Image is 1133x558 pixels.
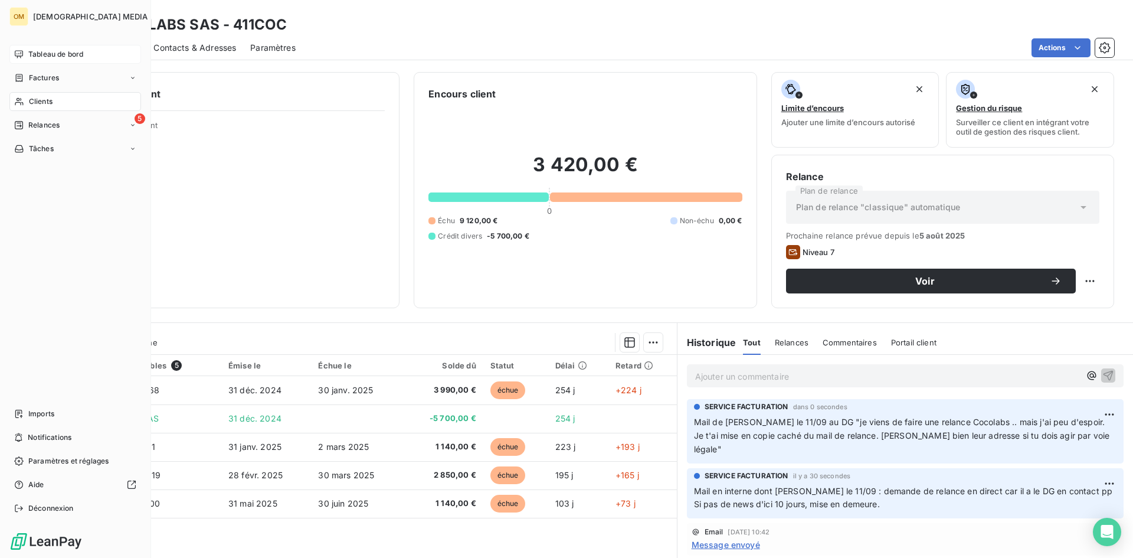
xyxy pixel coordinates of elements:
[793,472,851,479] span: il y a 30 secondes
[615,385,641,395] span: +224 j
[680,216,714,226] span: Non-échu
[946,72,1114,148] button: Gestion du risqueSurveiller ce client en intégrant votre outil de gestion des risques client.
[411,413,476,425] span: -5 700,00 €
[171,360,182,371] span: 5
[95,120,385,137] span: Propriétés Client
[28,432,71,443] span: Notifications
[228,470,283,480] span: 28 févr. 2025
[490,438,526,456] span: échue
[555,442,576,452] span: 223 j
[438,231,482,242] span: Crédit divers
[547,206,552,216] span: 0
[705,402,788,412] span: SERVICE FACTURATION
[555,361,601,370] div: Délai
[490,381,526,399] span: échue
[490,495,526,513] span: échue
[919,231,965,240] span: 5 août 2025
[728,528,769,536] span: [DATE] 10:42
[250,42,296,54] span: Paramètres
[615,470,639,480] span: +165 j
[615,498,636,508] span: +73 j
[1093,518,1121,546] div: Open Intercom Messenger
[28,49,83,60] span: Tableau de bord
[28,409,54,419] span: Imports
[823,338,877,347] span: Commentaires
[781,118,915,127] span: Ajouter une limite d’encours autorisé
[318,470,374,480] span: 30 mars 2025
[775,338,808,347] span: Relances
[781,103,844,113] span: Limite d’encours
[460,216,498,226] span: 9 120,00 €
[135,113,145,124] span: 5
[705,471,788,481] span: SERVICE FACTURATION
[428,153,742,188] h2: 3 420,00 €
[318,361,396,370] div: Échue le
[71,87,385,101] h6: Informations client
[490,466,526,484] span: échue
[956,103,1022,113] span: Gestion du risque
[705,528,723,536] span: Email
[9,532,83,551] img: Logo LeanPay
[800,276,1050,286] span: Voir
[228,361,304,370] div: Émise le
[28,479,44,490] span: Aide
[743,338,761,347] span: Tout
[615,442,640,452] span: +193 j
[891,338,936,347] span: Portail client
[28,503,74,514] span: Déconnexion
[692,539,760,551] span: Message envoyé
[411,441,476,453] span: 1 140,00 €
[411,498,476,510] span: 1 140,00 €
[786,231,1099,240] span: Prochaine relance prévue depuis le
[555,413,575,423] span: 254 j
[438,216,455,226] span: Échu
[318,498,368,508] span: 30 juin 2025
[33,12,148,21] span: [DEMOGRAPHIC_DATA] MEDIA
[104,14,287,35] h3: COCOLABS SAS - 411COC
[677,335,736,350] h6: Historique
[29,143,54,154] span: Tâches
[956,118,1104,136] span: Surveiller ce client en intégrant votre outil de gestion des risques client.
[318,442,369,452] span: 2 mars 2025
[786,169,1099,184] h6: Relance
[411,361,476,370] div: Solde dû
[93,360,215,371] div: Pièces comptables
[694,417,1112,454] span: Mail de [PERSON_NAME] le 11/09 au DG "je viens de faire une relance Cocolabs .. mais j'ai peu d'e...
[228,413,281,423] span: 31 déc. 2024
[555,498,574,508] span: 103 j
[615,361,670,370] div: Retard
[487,231,529,242] span: -5 700,00 €
[555,470,574,480] span: 195 j
[28,120,60,130] span: Relances
[796,201,961,213] span: Plan de relance "classique" automatique
[28,456,109,466] span: Paramètres et réglages
[9,7,28,26] div: OM
[9,475,141,494] a: Aide
[228,442,281,452] span: 31 janv. 2025
[771,72,939,148] button: Limite d’encoursAjouter une limite d’encours autorisé
[1032,38,1091,57] button: Actions
[228,498,277,508] span: 31 mai 2025
[555,385,575,395] span: 254 j
[490,361,541,370] div: Statut
[719,216,742,226] span: 0,00 €
[228,385,281,395] span: 31 déc. 2024
[411,469,476,481] span: 2 850,00 €
[793,403,847,410] span: dans 0 secondes
[318,385,373,395] span: 30 janv. 2025
[411,384,476,396] span: 3 990,00 €
[428,87,496,101] h6: Encours client
[786,269,1076,293] button: Voir
[153,42,236,54] span: Contacts & Adresses
[29,96,53,107] span: Clients
[803,247,834,257] span: Niveau 7
[29,73,59,83] span: Factures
